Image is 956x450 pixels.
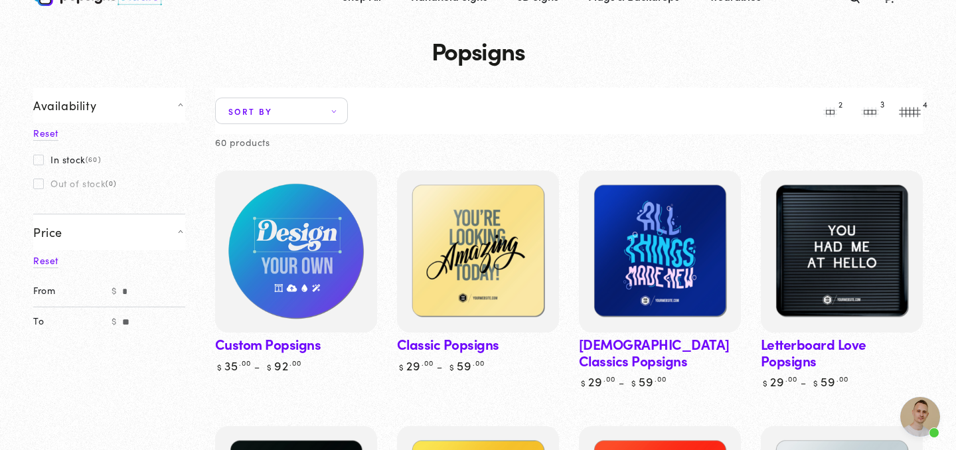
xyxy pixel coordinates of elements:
img: Custom Popsigns [212,169,379,335]
span: (60) [86,155,101,163]
label: To [33,307,106,337]
a: Letterboard Love PopsignsLetterboard Love Popsigns [761,171,923,333]
span: Availability [33,98,96,113]
button: 3 [856,98,883,124]
summary: Price [33,214,185,250]
a: Classic PopsignsClassic Popsigns [397,171,559,333]
h1: Popsigns [33,37,923,64]
span: (0) [106,179,116,187]
label: In stock [33,154,101,165]
label: Out of stock [33,178,116,188]
button: 2 [817,98,843,124]
summary: Availability [33,88,185,123]
summary: Sort by [215,98,348,124]
a: Open chat [900,397,940,437]
a: Reset [33,254,58,268]
span: $ [106,307,122,337]
a: Reset [33,126,58,141]
span: Price [33,224,62,240]
label: From [33,277,106,307]
span: $ [106,277,122,307]
a: Baptism Classics PopsignsBaptism Classics Popsigns [579,171,741,333]
a: Custom PopsignsCustom Popsigns [215,171,377,333]
p: 60 products [215,134,270,151]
